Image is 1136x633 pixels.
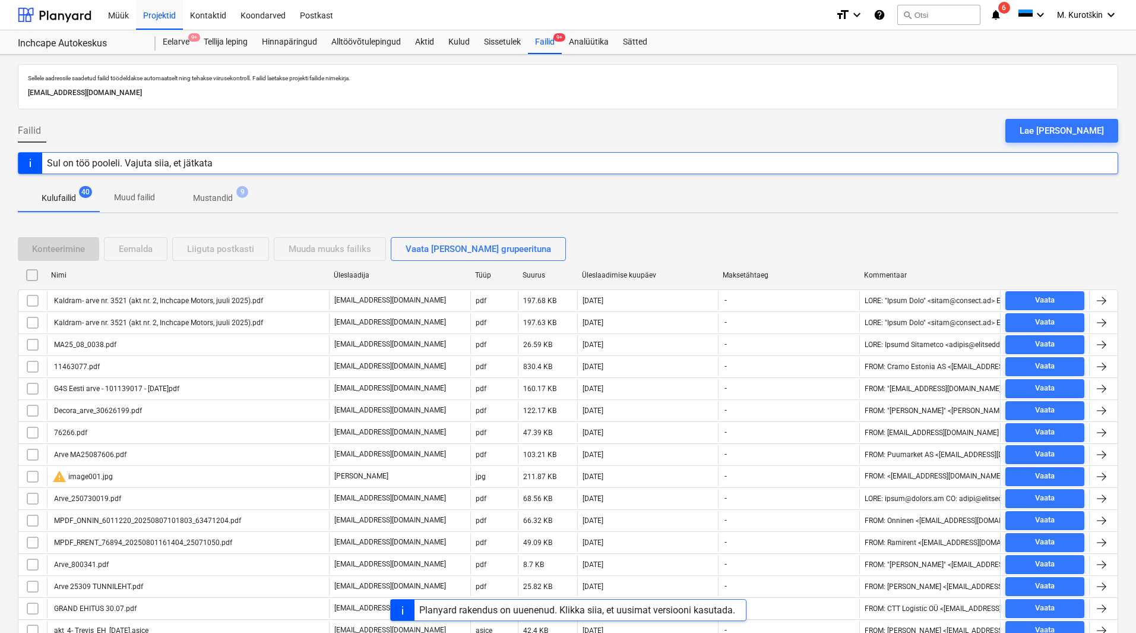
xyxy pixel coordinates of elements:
div: Vaata [1035,536,1055,549]
div: 76266.pdf [52,429,87,437]
div: Failid [528,30,562,54]
button: Vaata [1005,467,1084,486]
span: - [723,361,728,371]
div: pdf [476,451,486,459]
a: Analüütika [562,30,616,54]
div: 8.7 KB [523,560,544,569]
button: Vaata [1005,511,1084,530]
button: Vaata [1005,423,1084,442]
a: Sätted [616,30,654,54]
a: Eelarve9+ [156,30,197,54]
p: [EMAIL_ADDRESS][DOMAIN_NAME] [334,427,446,437]
div: 25.82 KB [523,582,552,591]
div: [DATE] [583,538,603,547]
a: Aktid [408,30,441,54]
div: Kaldram- arve nr. 3521 (akt nr. 2, Inchcape Motors, juuli 2025).pdf [52,319,263,327]
div: 211.87 KB [523,473,556,481]
div: Tellija leping [197,30,255,54]
p: Kulufailid [42,192,76,204]
div: Vaata [1035,426,1055,439]
div: Tüüp [475,271,513,279]
span: - [723,405,728,415]
div: pdf [476,407,486,415]
div: pdf [476,495,486,503]
span: - [723,449,728,459]
div: 122.17 KB [523,407,556,415]
div: Vaata [1035,382,1055,395]
div: 197.63 KB [523,319,556,327]
p: Sellele aadressile saadetud failid töödeldakse automaatselt ning tehakse viirusekontroll. Failid ... [28,74,1108,82]
div: Kulud [441,30,477,54]
div: 66.32 KB [523,517,552,525]
span: - [723,581,728,591]
div: Arve MA25087606.pdf [52,451,126,459]
div: Vaata [PERSON_NAME] grupeerituna [406,241,551,257]
div: pdf [476,363,486,371]
div: [DATE] [583,451,603,459]
div: [DATE] [583,429,603,437]
div: Vaata [1035,580,1055,593]
button: Vaata [1005,533,1084,552]
p: [EMAIL_ADDRESS][DOMAIN_NAME] [334,581,446,591]
div: Kaldram- arve nr. 3521 (akt nr. 2, Inchcape Motors, juuli 2025).pdf [52,297,263,305]
div: pdf [476,560,486,569]
p: [EMAIL_ADDRESS][DOMAIN_NAME] [334,383,446,393]
div: Arve_250730019.pdf [52,495,121,503]
div: Vaata [1035,514,1055,527]
div: 68.56 KB [523,495,552,503]
span: 9 [236,186,248,198]
p: [EMAIL_ADDRESS][DOMAIN_NAME] [334,449,446,459]
span: - [723,317,728,327]
p: [EMAIL_ADDRESS][DOMAIN_NAME] [334,317,446,327]
div: Eelarve [156,30,197,54]
span: - [723,471,728,481]
div: Inchcape Autokeskus [18,37,141,50]
div: Arve 25309 TUNNILEHT.pdf [52,582,143,591]
p: Mustandid [193,192,233,204]
a: Hinnapäringud [255,30,324,54]
p: [EMAIL_ADDRESS][DOMAIN_NAME] [334,295,446,306]
button: Vaata [1005,445,1084,464]
div: Vaata [1035,448,1055,461]
span: - [723,493,728,503]
div: [DATE] [583,297,603,305]
button: Vaata [1005,489,1084,508]
div: Üleslaadimise kuupäev [582,271,714,279]
a: Sissetulek [477,30,528,54]
div: MA25_08_0038.pdf [52,341,116,349]
span: - [723,559,728,569]
button: Vaata [1005,313,1084,332]
span: 9+ [188,33,200,42]
div: pdf [476,517,486,525]
a: Alltöövõtulepingud [324,30,408,54]
p: [PERSON_NAME] [334,471,388,481]
span: - [723,383,728,393]
p: Muud failid [114,191,155,204]
div: Decora_arve_30626199.pdf [52,407,142,415]
div: pdf [476,385,486,393]
div: 197.68 KB [523,297,556,305]
div: Planyard rakendus on uuenenud. Klikka siia, et uusimat versiooni kasutada. [419,604,735,616]
a: Failid9+ [528,30,562,54]
button: Vaata [1005,555,1084,574]
button: Vaata [1005,379,1084,398]
span: - [723,339,728,349]
div: Vaata [1035,294,1055,307]
button: Vaata [PERSON_NAME] grupeerituna [391,237,566,261]
div: Vaata [1035,338,1055,351]
p: [EMAIL_ADDRESS][DOMAIN_NAME] [334,493,446,503]
span: - [723,427,728,437]
div: [DATE] [583,407,603,415]
div: Nimi [51,271,324,279]
div: Sul on töö pooleli. Vajuta siia, et jätkata [47,158,213,169]
p: [EMAIL_ADDRESS][DOMAIN_NAME] [334,559,446,569]
div: 26.59 KB [523,341,552,349]
div: [DATE] [583,473,603,481]
div: Projekti ületoomine ebaõnnestus [838,5,976,20]
div: [DATE] [583,341,603,349]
